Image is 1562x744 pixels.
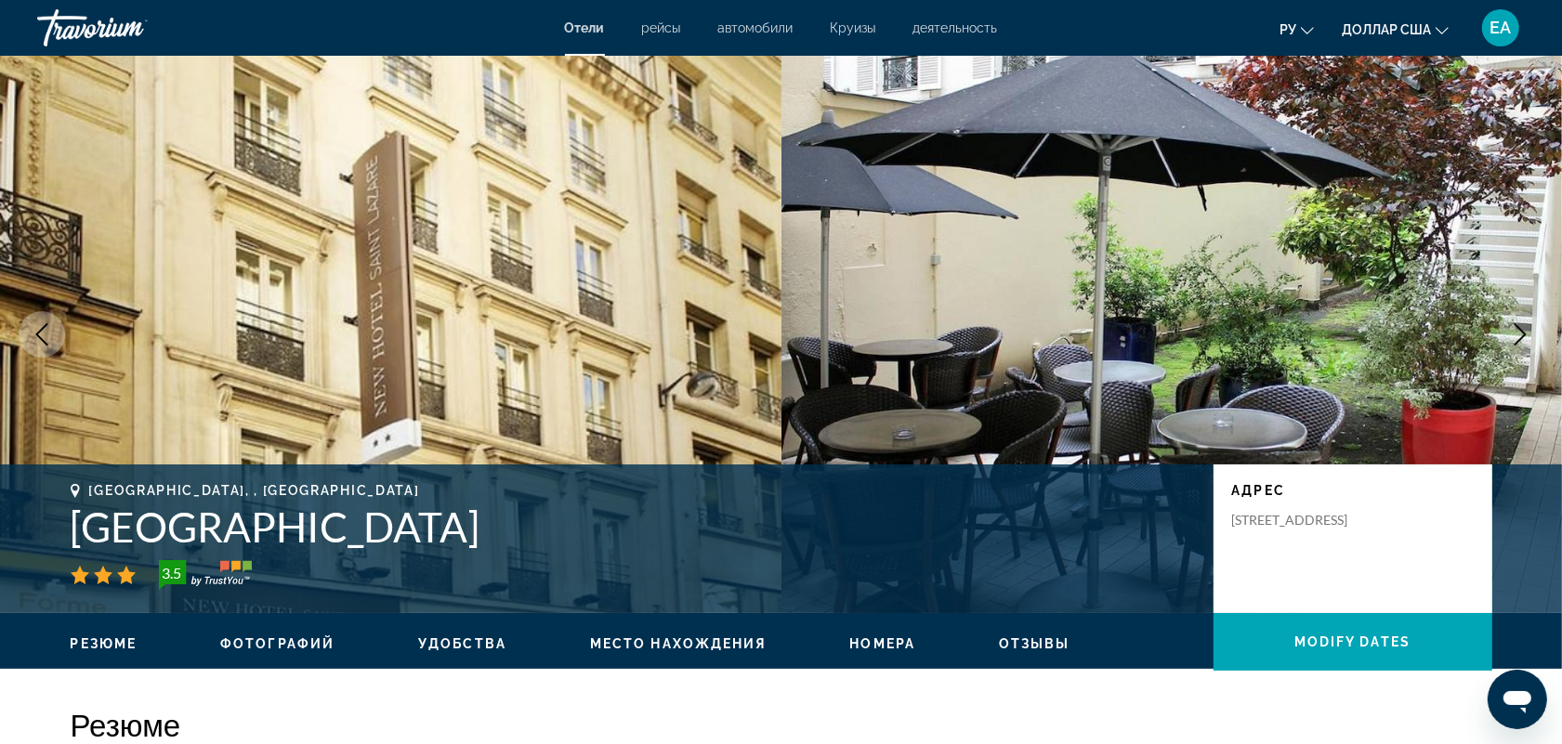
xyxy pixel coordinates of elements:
a: деятельность [913,20,998,35]
img: TrustYou guest rating badge [159,560,252,590]
span: Резюме [71,636,138,651]
span: Номера [850,636,916,651]
button: Изменить язык [1280,16,1314,43]
div: 3.5 [153,562,190,584]
button: Изменить валюту [1342,16,1449,43]
font: ЕА [1490,18,1512,37]
span: Место нахождения [590,636,767,651]
span: Modify Dates [1294,634,1411,649]
a: рейсы [642,20,681,35]
p: [STREET_ADDRESS] [1232,512,1381,529]
font: доллар США [1342,22,1431,37]
span: [GEOGRAPHIC_DATA], , [GEOGRAPHIC_DATA] [89,483,420,498]
a: автомобили [718,20,794,35]
span: Отзывы [999,636,1070,651]
button: Резюме [71,635,138,652]
a: Круизы [831,20,876,35]
a: Травориум [37,4,223,52]
font: ру [1280,22,1296,37]
button: Modify Dates [1214,613,1492,671]
button: Фотографий [220,635,335,652]
h2: Резюме [71,706,1492,743]
iframe: Кнопка запуска окна обмена сообщениями [1488,670,1547,729]
button: Previous image [19,311,65,358]
button: Отзывы [999,635,1070,652]
p: адрес [1232,483,1474,498]
h1: [GEOGRAPHIC_DATA] [71,503,1195,551]
button: Меню пользователя [1477,8,1525,47]
button: Место нахождения [590,635,767,652]
button: Next image [1497,311,1543,358]
span: Удобства [418,636,506,651]
span: Фотографий [220,636,335,651]
button: Удобства [418,635,506,652]
a: Отели [565,20,605,35]
button: Номера [850,635,916,652]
